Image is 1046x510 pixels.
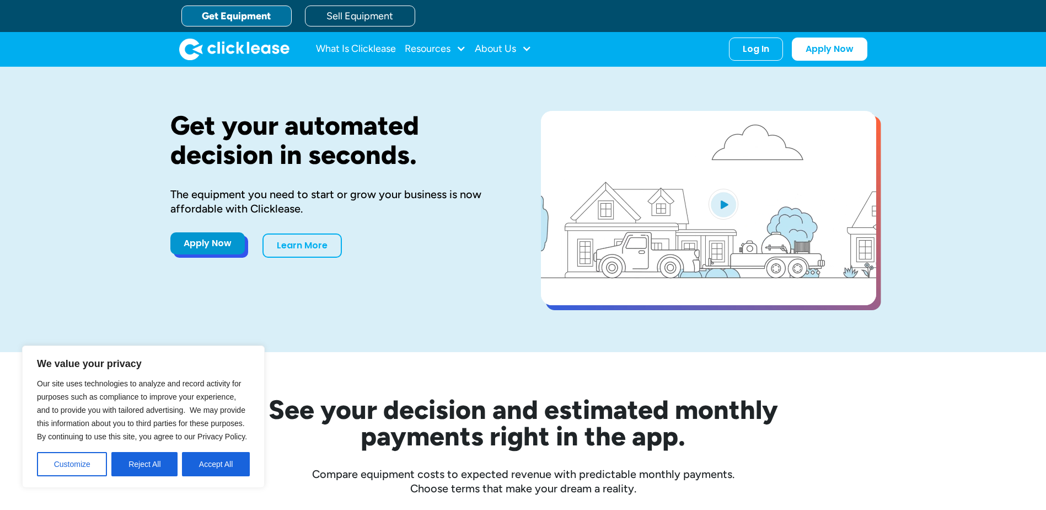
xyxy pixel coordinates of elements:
div: Log In [743,44,769,55]
a: home [179,38,289,60]
h2: See your decision and estimated monthly payments right in the app. [214,396,832,449]
p: We value your privacy [37,357,250,370]
a: What Is Clicklease [316,38,396,60]
div: The equipment you need to start or grow your business is now affordable with Clicklease. [170,187,506,216]
a: Apply Now [792,38,867,61]
button: Customize [37,452,107,476]
a: Apply Now [170,232,245,254]
a: Get Equipment [181,6,292,26]
div: We value your privacy [22,346,265,488]
img: Blue play button logo on a light blue circular background [709,189,738,220]
img: Clicklease logo [179,38,289,60]
button: Reject All [111,452,178,476]
h1: Get your automated decision in seconds. [170,111,506,169]
span: Our site uses technologies to analyze and record activity for purposes such as compliance to impr... [37,379,247,441]
div: Resources [405,38,466,60]
div: About Us [475,38,532,60]
button: Accept All [182,452,250,476]
a: open lightbox [541,111,876,305]
div: Compare equipment costs to expected revenue with predictable monthly payments. Choose terms that ... [170,467,876,496]
a: Learn More [262,233,342,258]
a: Sell Equipment [305,6,415,26]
